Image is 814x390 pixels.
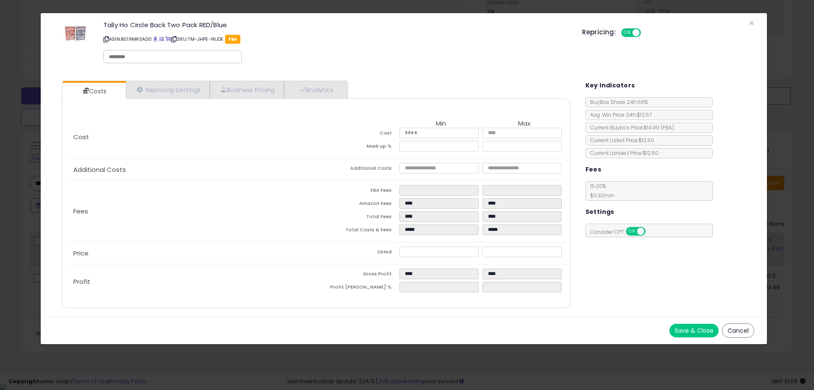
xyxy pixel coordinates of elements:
a: Analytics [284,81,347,98]
td: Total Costs & Fees [316,224,399,238]
span: BuyBox Share 24h: 66% [586,98,648,106]
td: Gross Profit [316,269,399,282]
span: Avg. Win Price 24h: $12.57 [586,111,652,118]
p: Fees [67,208,316,215]
a: All offer listings [159,36,164,42]
span: ON [627,228,637,235]
span: $0.30 min [586,192,614,199]
h3: Tally Ho Circle Back Two Pack RED/Blue [103,22,569,28]
h5: Settings [585,207,614,217]
span: OFF [640,29,653,36]
td: Profit [PERSON_NAME] % [316,282,399,295]
span: ON [622,29,633,36]
span: $14.99 [644,124,674,131]
h5: Key Indicators [585,80,635,91]
a: Business Pricing [210,81,284,98]
td: Additional Costs [316,163,399,176]
a: BuyBox page [153,36,158,42]
p: Profit [67,278,316,285]
th: Max [482,120,566,128]
button: Save & Close [669,324,719,337]
td: Mark up % [316,141,399,154]
p: ASIN: B019MR3AD0 | SKU: TM-JHPE-NUDE [103,32,569,46]
p: Cost [67,134,316,140]
span: × [749,17,754,29]
span: Current Buybox Price: [586,124,674,131]
button: Cancel [722,323,754,338]
span: ( FBA ) [661,124,674,131]
h5: Repricing: [582,29,616,36]
td: Total Fees [316,211,399,224]
p: Price [67,250,316,257]
span: Current Listed Price: $12.50 [586,137,654,144]
span: Current Landed Price: $12.50 [586,149,658,157]
span: FBA [225,35,241,44]
td: Listed [316,247,399,260]
h5: Fees [585,164,602,175]
span: 15.00 % [586,182,614,199]
td: FBA Fees [316,185,399,198]
a: Repricing Settings [126,81,210,98]
td: Cost [316,128,399,141]
td: Amazon Fees [316,198,399,211]
a: Costs [62,83,125,100]
a: Your listing only [165,36,170,42]
p: Additional Costs [67,166,316,173]
img: 51tZHm2x8rS._SL60_.jpg [63,22,88,47]
span: OFF [644,228,658,235]
th: Min [399,120,482,128]
span: Consider CPT: [586,228,657,236]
